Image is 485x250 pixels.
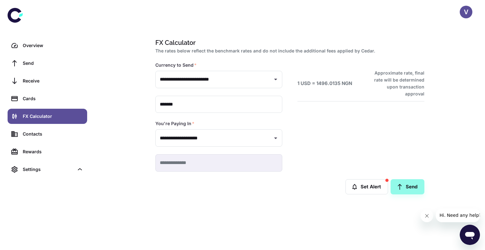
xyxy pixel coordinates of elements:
[421,210,433,222] iframe: Close message
[8,91,87,106] a: Cards
[297,80,352,87] h6: 1 USD = 1496.0135 NGN
[4,4,45,9] span: Hi. Need any help?
[23,148,83,155] div: Rewards
[8,38,87,53] a: Overview
[8,73,87,88] a: Receive
[271,134,280,143] button: Open
[155,120,195,127] label: You're Paying In
[23,166,74,173] div: Settings
[155,38,422,47] h1: FX Calculator
[23,131,83,137] div: Contacts
[8,109,87,124] a: FX Calculator
[155,62,197,68] label: Currency to Send
[8,162,87,177] div: Settings
[345,179,388,194] button: Set Alert
[271,75,280,84] button: Open
[23,42,83,49] div: Overview
[460,225,480,245] iframe: Button to launch messaging window
[23,77,83,84] div: Receive
[8,126,87,142] a: Contacts
[367,70,424,97] h6: Approximate rate, final rate will be determined upon transaction approval
[8,144,87,159] a: Rewards
[8,56,87,71] a: Send
[23,113,83,120] div: FX Calculator
[23,95,83,102] div: Cards
[460,6,472,18] button: V
[391,179,424,194] a: Send
[436,208,480,222] iframe: Message from company
[23,60,83,67] div: Send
